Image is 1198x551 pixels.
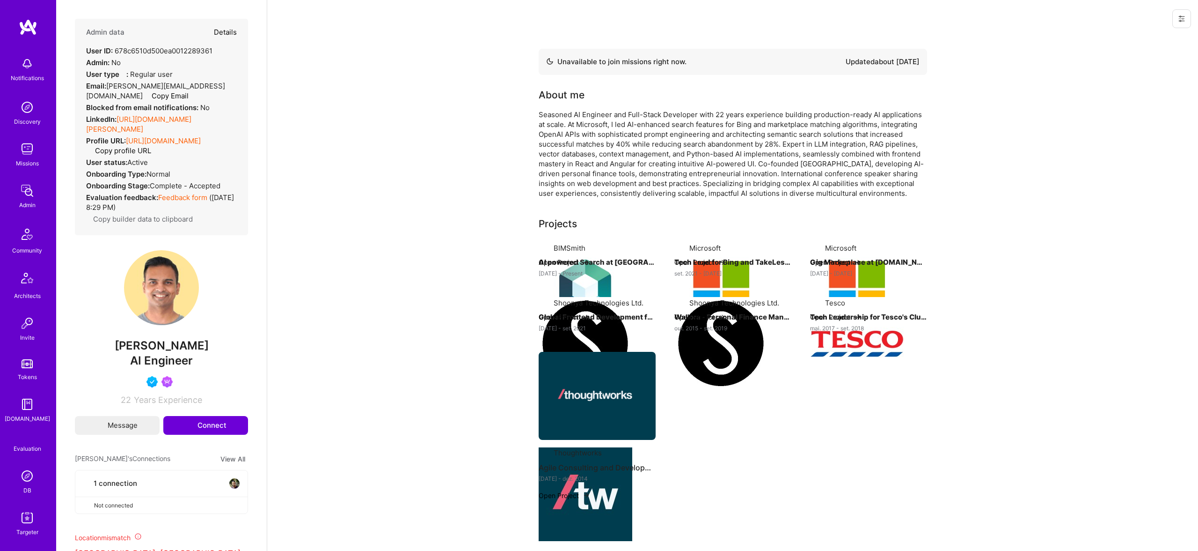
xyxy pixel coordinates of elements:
[86,214,193,224] button: Copy builder data to clipboard
[86,181,150,190] strong: Onboarding Stage:
[88,146,151,156] button: Copy profile URL
[86,103,200,112] strong: Blocked from email notifications:
[146,376,158,387] img: Vetted A.Teamer
[146,170,170,179] span: normal
[539,110,927,198] div: Seasoned AI Engineer and Full-Stack Developer with 22 years experience building production-ready ...
[674,312,726,322] button: Open Project
[539,311,656,323] h4: Global Frontend Development for Orbis Investments
[134,395,202,405] span: Years Experience
[810,268,927,278] div: [DATE] - [DATE]
[18,181,37,200] img: admin teamwork
[86,28,124,37] h4: Admin data
[12,246,42,255] div: Community
[16,158,39,168] div: Missions
[18,54,37,73] img: bell
[810,256,927,268] h4: Gig Markeplace at [DOMAIN_NAME]
[810,312,862,322] button: Open Project
[554,243,585,253] div: BIMSmith
[75,416,160,435] button: Message
[86,58,110,67] strong: Admin:
[539,88,584,102] div: About me
[539,447,632,541] img: Company logo
[539,268,656,278] div: [DATE] - Present
[214,19,237,46] button: Details
[18,508,37,527] img: Skill Targeter
[94,478,137,488] span: 1 connection
[539,297,632,391] img: Company logo
[546,56,687,67] div: Unavailable to join missions right now.
[583,313,590,321] img: arrow-right
[86,170,146,179] strong: Onboarding Type:
[86,216,93,223] i: icon Copy
[83,501,90,509] i: icon CloseGray
[689,298,779,308] div: Shoonya Technologies Ltd.
[86,193,158,202] strong: Evaluation feedback:
[20,333,35,343] div: Invite
[161,376,173,387] img: Been on Mission
[854,313,862,321] img: arrow-right
[810,297,904,391] img: Company logo
[86,136,126,145] strong: Profile URL:
[554,298,643,308] div: Shoonya Technologies Ltd.
[185,421,193,430] i: icon Connect
[539,530,927,542] h3: Jobs
[86,193,237,212] div: ( [DATE] 8:29 PM )
[539,312,590,322] button: Open Project
[119,70,126,77] i: Help
[546,58,554,65] img: Availability
[539,256,656,268] h4: AI powered Search at [GEOGRAPHIC_DATA]
[86,158,127,167] strong: User status:
[16,268,38,291] img: Architects
[674,257,726,267] button: Open Project
[539,257,590,267] button: Open Project
[810,311,927,323] h4: Tech Leadership for Tesco's Clubcard Loyalty Program
[22,359,33,368] img: tokens
[75,454,170,464] span: [PERSON_NAME]'s Connections
[583,491,590,499] img: arrow-right
[75,470,248,514] button: 1 connectionavatarNot connected
[19,200,36,210] div: Admin
[14,291,41,301] div: Architects
[18,467,37,485] img: Admin Search
[14,117,41,127] div: Discovery
[674,297,768,391] img: Company logo
[121,395,131,405] span: 22
[97,422,103,429] i: icon Mail
[689,243,721,253] div: Microsoft
[145,93,152,100] i: icon Copy
[86,103,210,112] div: No
[846,56,920,67] div: Updated about [DATE]
[583,259,590,266] img: arrow-right
[86,58,121,67] div: No
[674,311,791,323] h4: Wallora - Personal Finance Management Tool
[674,268,791,278] div: set. 2021 - [DATE]
[86,82,225,100] span: [PERSON_NAME][EMAIL_ADDRESS][DOMAIN_NAME]
[674,323,791,333] div: out. 2015 - set. 2019
[86,70,128,79] strong: User type :
[718,313,726,321] img: arrow-right
[86,82,106,90] strong: Email:
[825,298,845,308] div: Tesco
[130,354,193,367] span: AI Engineer
[75,339,248,353] span: [PERSON_NAME]
[674,242,768,336] img: Company logo
[23,485,31,495] div: DB
[539,352,656,440] img: Agile Consulting and Development
[24,437,31,444] i: icon SelectionTeam
[539,217,577,231] div: Projects
[86,69,173,79] div: Regular user
[86,115,191,134] a: [URL][DOMAIN_NAME][PERSON_NAME]
[5,414,50,424] div: [DOMAIN_NAME]
[539,242,632,336] img: Company logo
[83,480,90,487] i: icon Collaborator
[16,223,38,246] img: Community
[18,372,37,382] div: Tokens
[88,148,95,155] i: icon Copy
[158,193,207,202] a: Feedback form
[554,448,602,458] div: Thoughtworks
[539,323,656,333] div: [DATE] - set. 2021
[145,91,189,101] button: Copy Email
[86,115,117,124] strong: LinkedIn:
[94,500,133,510] span: Not connected
[539,462,656,474] h4: Agile Consulting and Development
